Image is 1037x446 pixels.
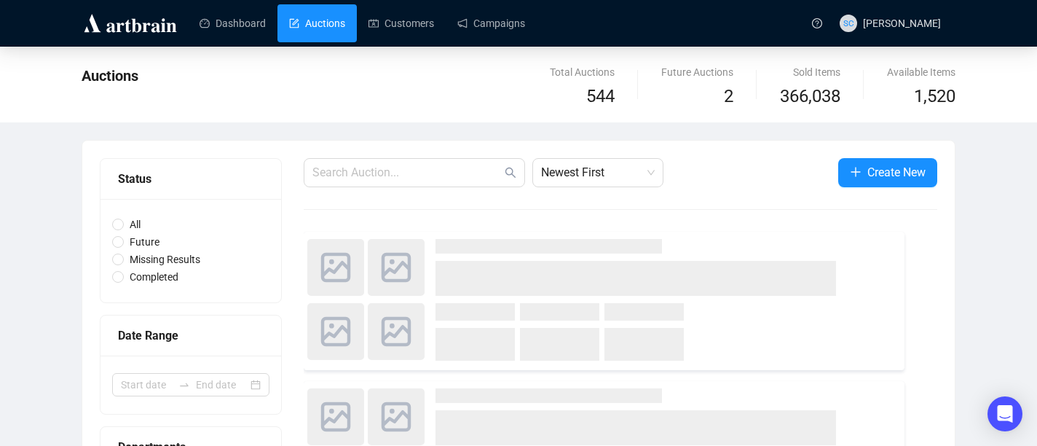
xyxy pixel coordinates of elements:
[124,251,206,267] span: Missing Results
[368,388,425,445] img: photo.svg
[124,234,165,250] span: Future
[178,379,190,391] span: swap-right
[312,164,502,181] input: Search Auction...
[118,170,264,188] div: Status
[914,83,955,111] span: 1,520
[541,159,655,187] span: Newest First
[850,166,861,178] span: plus
[307,303,364,360] img: photo.svg
[82,12,179,35] img: logo
[586,86,615,106] span: 544
[307,239,364,296] img: photo.svg
[987,396,1022,431] div: Open Intercom Messenger
[200,4,266,42] a: Dashboard
[843,16,853,30] span: SC
[118,326,264,345] div: Date Range
[812,18,822,28] span: question-circle
[124,269,184,285] span: Completed
[196,377,248,393] input: End date
[863,17,941,29] span: [PERSON_NAME]
[457,4,525,42] a: Campaigns
[178,379,190,391] span: to
[724,86,733,106] span: 2
[289,4,345,42] a: Auctions
[307,388,364,445] img: photo.svg
[124,216,146,232] span: All
[121,377,173,393] input: Start date
[867,163,926,181] span: Create New
[368,4,434,42] a: Customers
[368,239,425,296] img: photo.svg
[661,64,733,80] div: Future Auctions
[838,158,937,187] button: Create New
[780,64,840,80] div: Sold Items
[82,67,138,85] span: Auctions
[887,64,955,80] div: Available Items
[505,167,516,179] span: search
[550,64,615,80] div: Total Auctions
[368,303,425,360] img: photo.svg
[780,83,840,111] span: 366,038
